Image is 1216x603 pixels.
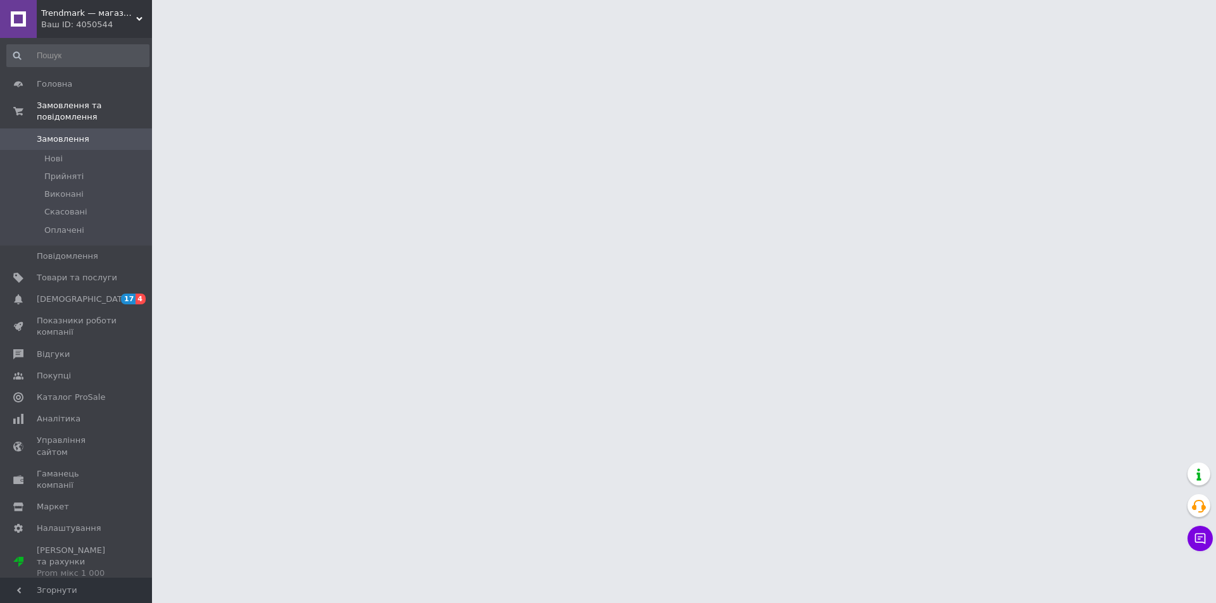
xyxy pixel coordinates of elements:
[44,206,87,218] span: Скасовані
[37,568,117,579] div: Prom мікс 1 000
[37,134,89,145] span: Замовлення
[37,78,72,90] span: Головна
[37,392,105,403] span: Каталог ProSale
[37,523,101,534] span: Налаштування
[37,545,117,580] span: [PERSON_NAME] та рахунки
[37,435,117,457] span: Управління сайтом
[44,225,84,236] span: Оплачені
[37,413,80,425] span: Аналітика
[44,153,63,165] span: Нові
[37,468,117,491] span: Гаманець компанії
[136,294,146,304] span: 4
[6,44,149,67] input: Пошук
[44,171,84,182] span: Прийняті
[37,100,152,123] span: Замовлення та повідомлення
[1187,526,1213,551] button: Чат з покупцем
[37,349,70,360] span: Відгуки
[121,294,136,304] span: 17
[41,8,136,19] span: Trendmark — магазин трендового одягу
[37,272,117,283] span: Товари та послуги
[37,315,117,338] span: Показники роботи компанії
[37,501,69,513] span: Маркет
[37,294,130,305] span: [DEMOGRAPHIC_DATA]
[44,189,84,200] span: Виконані
[41,19,152,30] div: Ваш ID: 4050544
[37,251,98,262] span: Повідомлення
[37,370,71,382] span: Покупці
